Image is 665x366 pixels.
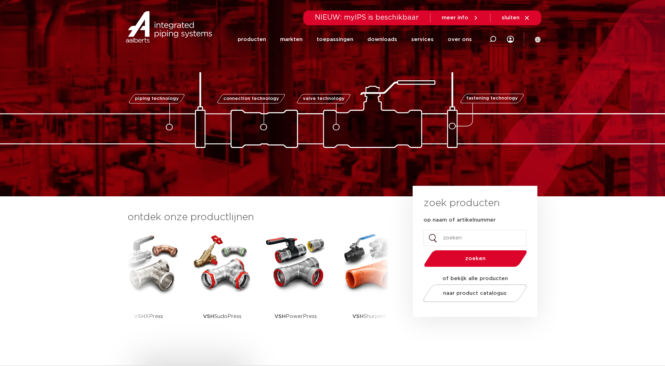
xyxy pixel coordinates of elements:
[203,294,242,338] p: SudoPress
[442,15,479,21] a: meer info
[507,25,514,53] div: my IPS
[203,314,214,319] strong: VSH
[443,291,507,296] span: naar product catalogus
[367,26,397,53] a: downloads
[502,15,530,21] a: sluiten
[442,15,468,20] span: meer info
[423,217,496,224] label: op naam of artikelnummer
[238,26,266,53] a: producten
[264,231,327,338] a: VSHPowerPress
[352,294,386,338] p: Shurjoint
[442,276,508,281] strong: of bekijk alle producten
[134,314,145,319] strong: VSH
[317,26,353,53] a: toepassingen
[502,15,520,20] span: sluiten
[223,96,279,101] span: connection technology
[442,256,509,261] span: zoeken
[238,26,472,53] nav: Menu
[274,294,317,338] p: PowerPress
[411,26,434,53] a: services
[423,196,500,210] h3: zoek producten
[315,14,419,21] span: NIEUW: myIPS is beschikbaar
[274,314,286,319] strong: VSH
[135,96,179,101] span: piping technology
[303,96,345,101] span: valve technology
[448,26,472,53] a: over ons
[352,314,364,319] strong: VSH
[338,231,401,338] a: VSHShurjoint
[466,96,518,101] span: fastening technology
[421,250,530,267] button: zoeken
[134,294,163,338] p: XPress
[117,231,180,338] a: VSHXPress
[128,210,389,224] h3: ontdek onze productlijnen
[421,284,529,302] a: naar product catalogus
[423,230,527,246] input: zoeken
[191,231,254,338] a: VSHSudoPress
[280,26,303,53] a: markten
